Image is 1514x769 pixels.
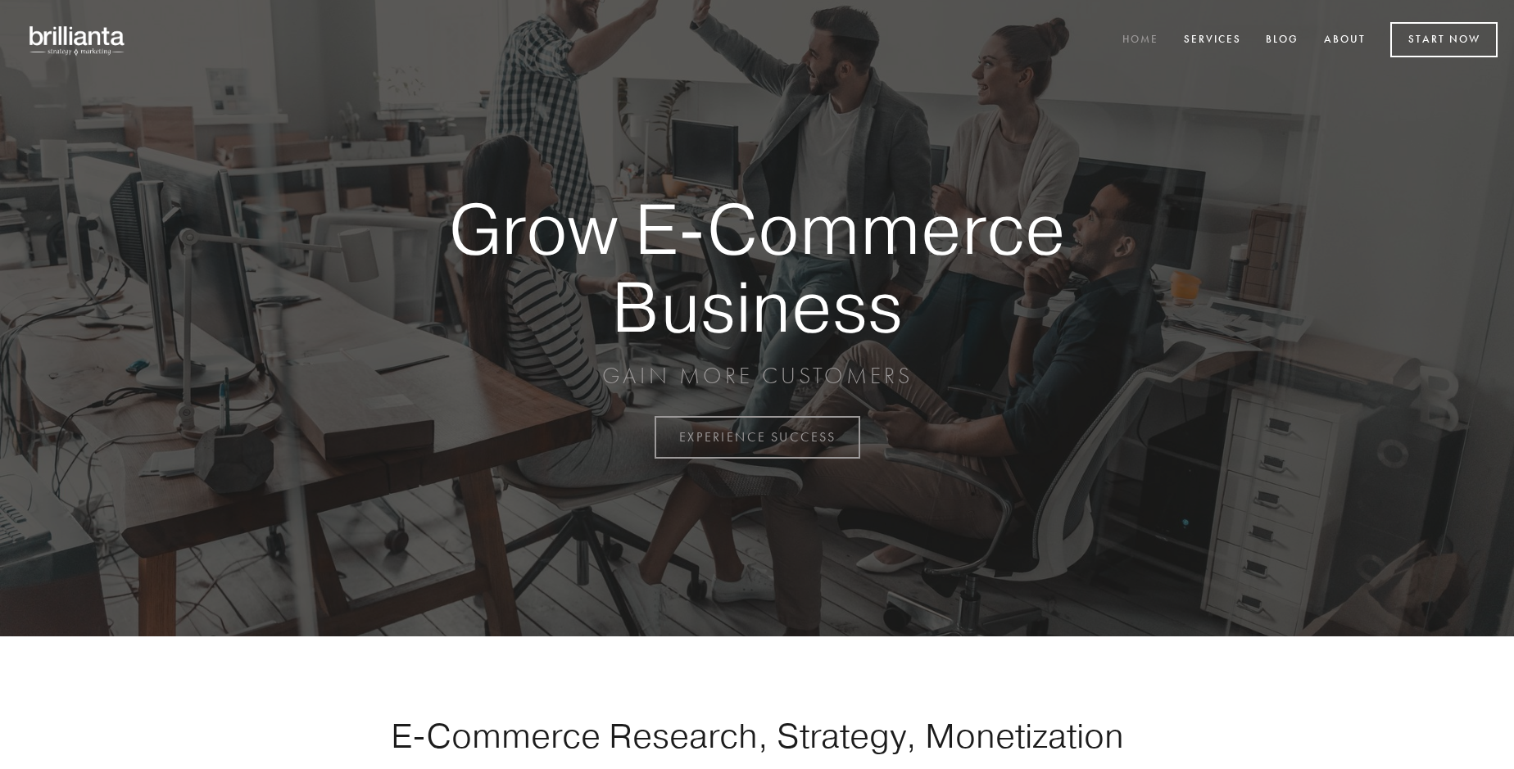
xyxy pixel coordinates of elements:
img: brillianta - research, strategy, marketing [16,16,139,64]
p: GAIN MORE CUSTOMERS [392,361,1122,391]
a: Blog [1255,27,1309,54]
a: Home [1112,27,1169,54]
strong: Grow E-Commerce Business [392,190,1122,345]
h1: E-Commerce Research, Strategy, Monetization [339,715,1175,756]
a: EXPERIENCE SUCCESS [655,416,860,459]
a: About [1313,27,1376,54]
a: Start Now [1390,22,1498,57]
a: Services [1173,27,1252,54]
